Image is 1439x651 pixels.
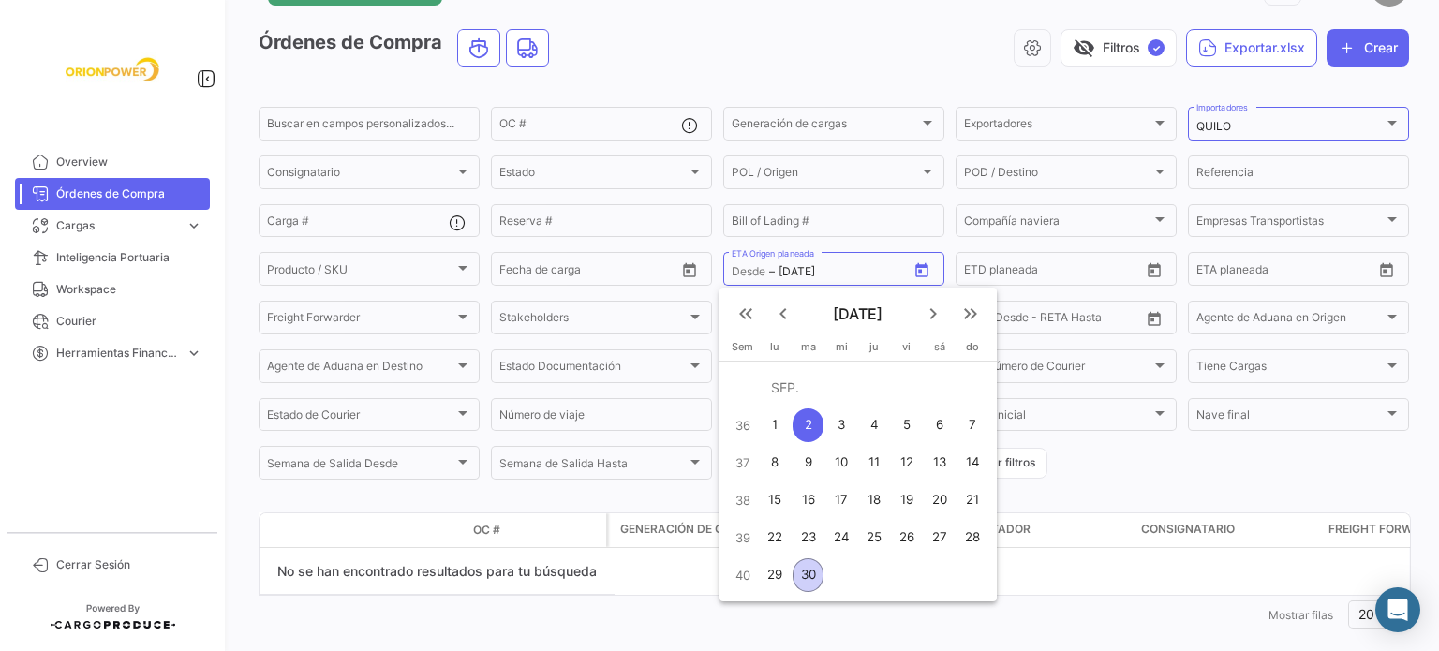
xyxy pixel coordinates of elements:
[825,481,858,519] button: 17 de septiembre de 2025
[860,408,889,442] div: 4
[860,446,889,480] div: 11
[734,303,757,325] mat-icon: keyboard_double_arrow_left
[793,558,823,592] div: 30
[957,521,987,555] div: 28
[891,481,924,519] button: 19 de septiembre de 2025
[934,340,945,353] span: sá
[957,483,987,517] div: 21
[825,519,858,556] button: 24 de septiembre de 2025
[956,407,989,444] button: 7 de septiembre de 2025
[802,304,914,323] span: [DATE]
[966,340,979,353] span: do
[727,444,759,481] td: 37
[923,481,956,519] button: 20 de septiembre de 2025
[759,481,792,519] button: 15 de septiembre de 2025
[858,519,891,556] button: 25 de septiembre de 2025
[925,408,955,442] div: 6
[858,407,891,444] button: 4 de septiembre de 2025
[869,340,879,353] span: ju
[761,483,790,517] div: 15
[826,521,856,555] div: 24
[759,519,792,556] button: 22 de septiembre de 2025
[727,556,759,594] td: 40
[860,483,889,517] div: 18
[957,446,987,480] div: 14
[761,558,790,592] div: 29
[891,519,924,556] button: 26 de septiembre de 2025
[922,303,944,325] mat-icon: keyboard_arrow_right
[761,408,790,442] div: 1
[957,408,987,442] div: 7
[860,521,889,555] div: 25
[727,481,759,519] td: 38
[923,519,956,556] button: 27 de septiembre de 2025
[826,483,856,517] div: 17
[956,481,989,519] button: 21 de septiembre de 2025
[892,408,921,442] div: 5
[770,340,779,353] span: lu
[793,446,823,480] div: 9
[759,407,792,444] button: 1 de septiembre de 2025
[891,444,924,481] button: 12 de septiembre de 2025
[792,407,825,444] button: 2 de septiembre de 2025
[923,407,956,444] button: 6 de septiembre de 2025
[793,521,823,555] div: 23
[793,408,823,442] div: 2
[925,483,955,517] div: 20
[792,556,825,594] button: 30 de septiembre de 2025
[825,444,858,481] button: 10 de septiembre de 2025
[956,444,989,481] button: 14 de septiembre de 2025
[759,444,792,481] button: 8 de septiembre de 2025
[727,407,759,444] td: 36
[892,446,921,480] div: 12
[891,407,924,444] button: 5 de septiembre de 2025
[858,444,891,481] button: 11 de septiembre de 2025
[825,407,858,444] button: 3 de septiembre de 2025
[792,519,825,556] button: 23 de septiembre de 2025
[727,519,759,556] td: 39
[793,483,823,517] div: 16
[1375,587,1420,632] div: Abrir Intercom Messenger
[727,340,759,361] th: Sem
[801,340,816,353] span: ma
[925,521,955,555] div: 27
[761,446,790,480] div: 8
[959,303,982,325] mat-icon: keyboard_double_arrow_right
[956,519,989,556] button: 28 de septiembre de 2025
[902,340,911,353] span: vi
[792,444,825,481] button: 9 de septiembre de 2025
[923,444,956,481] button: 13 de septiembre de 2025
[759,556,792,594] button: 29 de septiembre de 2025
[925,446,955,480] div: 13
[892,483,921,517] div: 19
[772,303,794,325] mat-icon: keyboard_arrow_left
[792,481,825,519] button: 16 de septiembre de 2025
[892,521,921,555] div: 26
[826,446,856,480] div: 10
[759,369,989,407] td: SEP.
[858,481,891,519] button: 18 de septiembre de 2025
[836,340,848,353] span: mi
[761,521,790,555] div: 22
[826,408,856,442] div: 3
